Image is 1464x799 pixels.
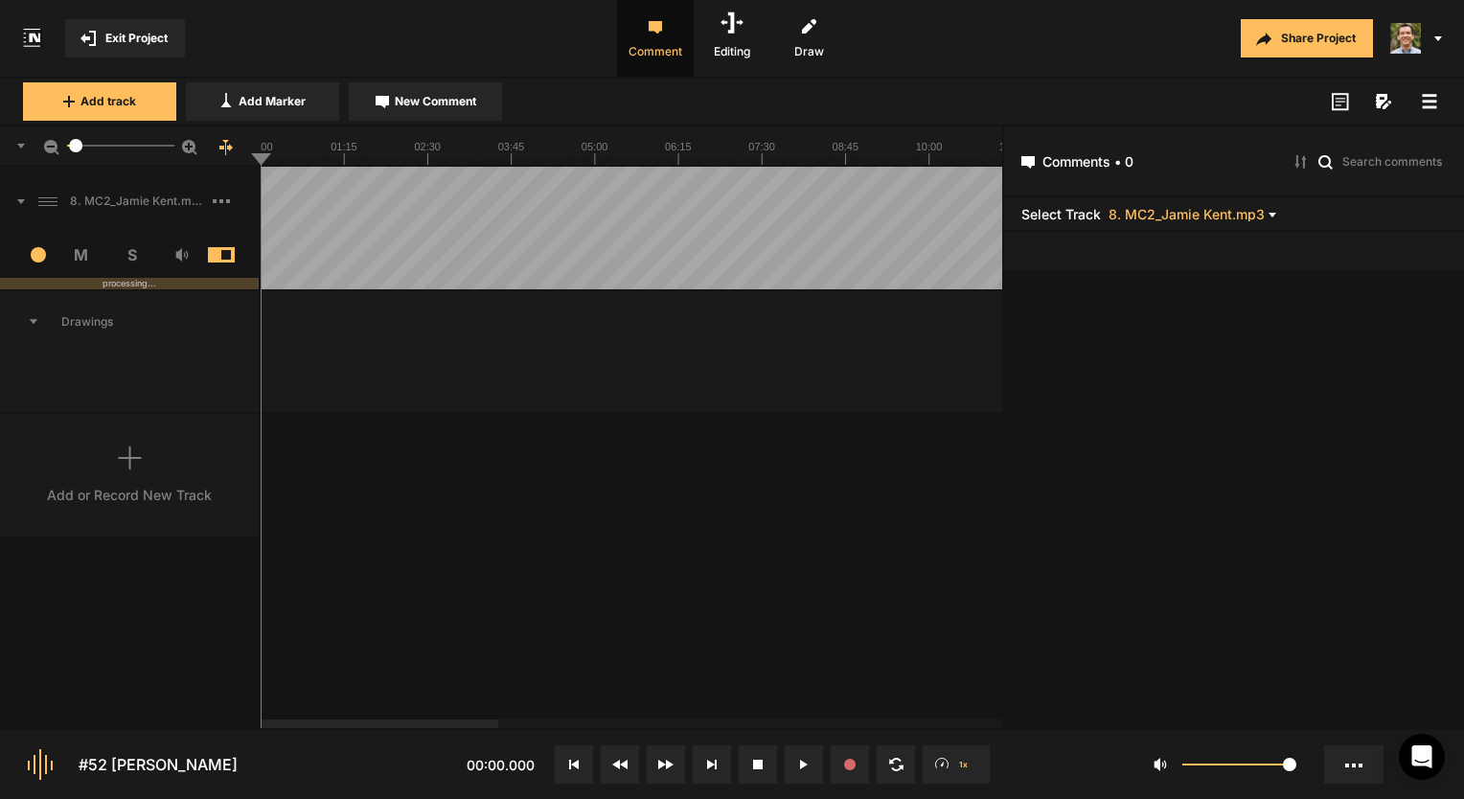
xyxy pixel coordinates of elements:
[833,141,859,152] text: 08:45
[1109,207,1265,221] span: 8. MC2_Jamie Kent.mp3
[186,82,339,121] button: Add Marker
[498,141,525,152] text: 03:45
[1399,734,1445,780] div: Open Intercom Messenger
[748,141,775,152] text: 07:30
[1340,151,1447,171] input: Search comments
[62,193,213,210] span: 8. MC2_Jamie Kent.mp3
[79,753,238,776] div: #52 [PERSON_NAME]
[47,485,212,505] div: Add or Record New Track
[57,243,107,266] span: M
[349,82,502,121] button: New Comment
[467,757,535,773] span: 00:00.000
[1004,197,1464,232] header: Select Track
[582,141,608,152] text: 05:00
[916,141,943,152] text: 10:00
[414,141,441,152] text: 02:30
[395,93,476,110] span: New Comment
[1241,19,1373,57] button: Share Project
[1004,126,1464,197] header: Comments • 0
[106,243,157,266] span: S
[105,30,168,47] span: Exit Project
[665,141,692,152] text: 06:15
[999,141,1026,152] text: 11:15
[80,93,136,110] span: Add track
[23,82,176,121] button: Add track
[239,93,306,110] span: Add Marker
[1390,23,1421,54] img: 424769395311cb87e8bb3f69157a6d24
[65,19,185,57] button: Exit Project
[923,745,990,784] button: 1x
[331,141,357,152] text: 01:15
